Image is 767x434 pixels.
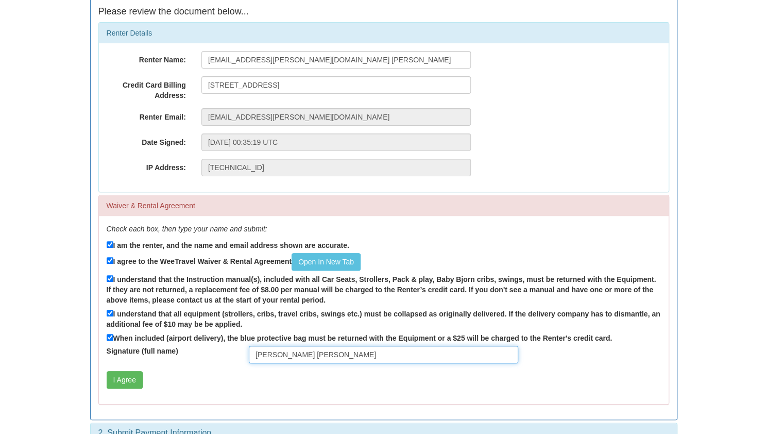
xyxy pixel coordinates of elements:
input: I understand that the Instruction manual(s), included with all Car Seats, Strollers, Pack & play,... [107,275,113,282]
input: I am the renter, and the name and email address shown are accurate. [107,241,113,248]
input: Full Name [249,346,518,363]
label: Renter Email: [99,108,194,122]
label: When included (airport delivery), the blue protective bag must be returned with the Equipment or ... [107,332,612,343]
label: I understand that the Instruction manual(s), included with all Car Seats, Strollers, Pack & play,... [107,273,661,305]
label: Date Signed: [99,133,194,147]
label: Renter Name: [99,51,194,65]
label: I understand that all equipment (strollers, cribs, travel cribs, swings etc.) must be collapsed a... [107,308,661,329]
em: Check each box, then type your name and submit: [107,225,267,233]
label: I agree to the WeeTravel Waiver & Rental Agreement [107,253,361,271]
input: I understand that all equipment (strollers, cribs, travel cribs, swings etc.) must be collapsed a... [107,310,113,316]
input: I agree to the WeeTravel Waiver & Rental AgreementOpen In New Tab [107,257,113,264]
input: When included (airport delivery), the blue protective bag must be returned with the Equipment or ... [107,334,113,341]
h4: Please review the document below... [98,7,669,17]
label: IP Address: [99,159,194,173]
div: Waiver & Rental Agreement [99,195,669,216]
label: Credit Card Billing Address: [99,76,194,101]
a: Open In New Tab [292,253,361,271]
div: Renter Details [99,23,669,43]
label: I am the renter, and the name and email address shown are accurate. [107,239,349,251]
label: Signature (full name) [99,346,242,356]
button: I Agree [107,371,143,389]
